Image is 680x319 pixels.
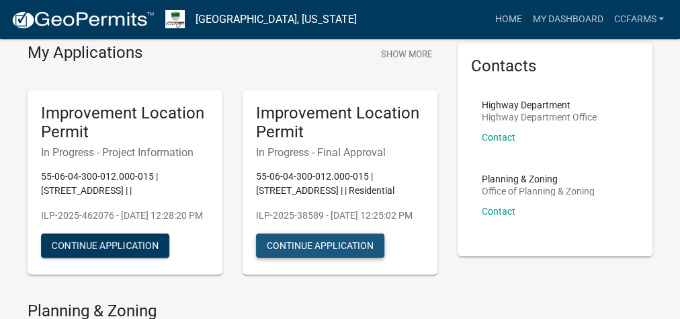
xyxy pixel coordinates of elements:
[41,104,209,143] h5: Improvement Location Permit
[165,10,185,28] img: Morgan County, Indiana
[482,112,597,122] p: Highway Department Office
[256,170,424,198] p: 55-06-04-300-012.000-015 | [STREET_ADDRESS] | | Residential
[482,132,515,143] a: Contact
[41,234,169,258] button: Continue Application
[482,206,515,217] a: Contact
[41,170,209,198] p: 55-06-04-300-012.000-015 | [STREET_ADDRESS] | |
[608,7,669,32] a: ccfarms
[256,146,424,159] h6: In Progress - Final Approval
[41,146,209,159] h6: In Progress - Project Information
[482,100,597,110] p: Highway Department
[482,186,595,196] p: Office of Planning & Zoning
[256,234,384,258] button: Continue Application
[527,7,608,32] a: My Dashboard
[471,57,639,76] h5: Contacts
[489,7,527,32] a: Home
[482,174,595,184] p: Planning & Zoning
[196,8,357,31] a: [GEOGRAPHIC_DATA], [US_STATE]
[41,209,209,223] p: ILP-2025-462076 - [DATE] 12:28:20 PM
[256,209,424,223] p: ILP-2025-38589 - [DATE] 12:25:02 PM
[28,43,142,63] h4: My Applications
[376,43,437,65] button: Show More
[256,104,424,143] h5: Improvement Location Permit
